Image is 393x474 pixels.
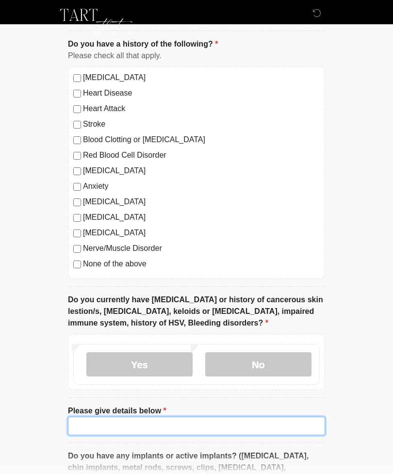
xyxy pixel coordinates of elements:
[83,134,320,146] label: Blood Clotting or [MEDICAL_DATA]
[83,118,320,130] label: Stroke
[83,149,320,161] label: Red Blood Cell Disorder
[83,72,320,83] label: [MEDICAL_DATA]
[83,243,320,254] label: Nerve/Muscle Disorder
[73,261,81,268] input: None of the above
[83,165,320,177] label: [MEDICAL_DATA]
[73,74,81,82] input: [MEDICAL_DATA]
[73,198,81,206] input: [MEDICAL_DATA]
[73,136,81,144] input: Blood Clotting or [MEDICAL_DATA]
[83,212,320,223] label: [MEDICAL_DATA]
[83,196,320,208] label: [MEDICAL_DATA]
[83,103,320,114] label: Heart Attack
[205,352,311,376] label: No
[73,214,81,222] input: [MEDICAL_DATA]
[73,90,81,98] input: Heart Disease
[73,167,81,175] input: [MEDICAL_DATA]
[83,180,320,192] label: Anxiety
[73,183,81,191] input: Anxiety
[68,405,166,417] label: Please give details below
[58,7,135,36] img: TART Aesthetics, LLC Logo
[68,38,218,50] label: Do you have a history of the following?
[73,152,81,160] input: Red Blood Cell Disorder
[73,105,81,113] input: Heart Attack
[73,229,81,237] input: [MEDICAL_DATA]
[83,227,320,239] label: [MEDICAL_DATA]
[86,352,193,376] label: Yes
[83,87,320,99] label: Heart Disease
[83,258,320,270] label: None of the above
[68,50,325,62] div: Please check all that apply.
[68,294,325,329] label: Do you currently have [MEDICAL_DATA] or history of cancerous skin lestion/s, [MEDICAL_DATA], kelo...
[73,121,81,129] input: Stroke
[73,245,81,253] input: Nerve/Muscle Disorder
